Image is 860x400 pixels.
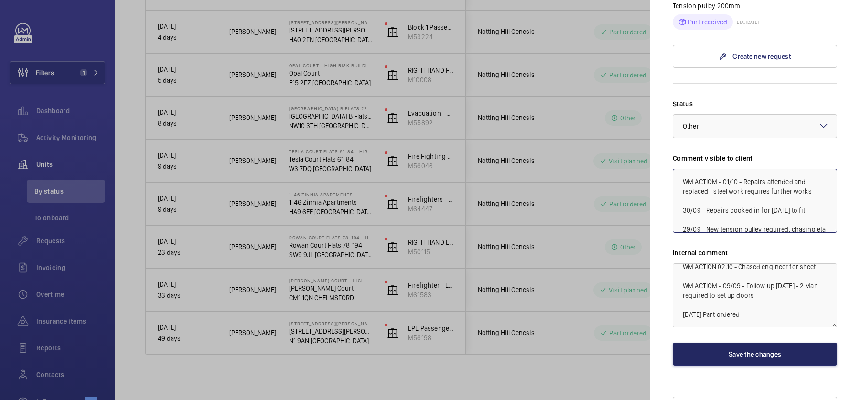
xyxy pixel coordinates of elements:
label: Internal comment [673,248,837,258]
p: Tension pulley 200mm [673,1,837,11]
a: Create new request [673,45,837,68]
label: Comment visible to client [673,153,837,163]
p: ETA: [DATE] [733,19,759,25]
label: Status [673,99,837,108]
p: Part received [688,17,727,27]
button: Save the changes [673,343,837,366]
span: Other [683,122,699,130]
